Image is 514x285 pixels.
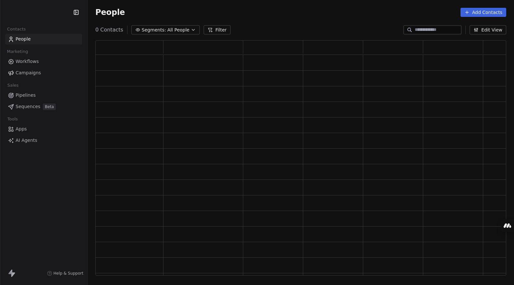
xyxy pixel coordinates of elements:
a: Apps [5,124,82,134]
span: Pipelines [16,92,36,99]
a: Campaigns [5,68,82,78]
button: Add Contacts [460,8,506,17]
span: All People [167,27,189,33]
span: Campaigns [16,69,41,76]
a: Workflows [5,56,82,67]
span: Workflows [16,58,39,65]
span: Beta [43,104,56,110]
span: Sequences [16,103,40,110]
span: AI Agents [16,137,37,144]
span: Sales [5,81,21,90]
button: Filter [204,25,231,34]
span: People [16,36,31,43]
span: Segments: [142,27,166,33]
a: People [5,34,82,44]
button: Edit View [470,25,506,34]
a: AI Agents [5,135,82,146]
a: SequencesBeta [5,101,82,112]
span: Help & Support [54,271,83,276]
span: Marketing [4,47,31,56]
a: Help & Support [47,271,83,276]
span: Tools [5,114,20,124]
span: People [95,7,125,17]
span: Contacts [4,24,29,34]
span: 0 Contacts [95,26,123,34]
span: Apps [16,126,27,132]
a: Pipelines [5,90,82,101]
